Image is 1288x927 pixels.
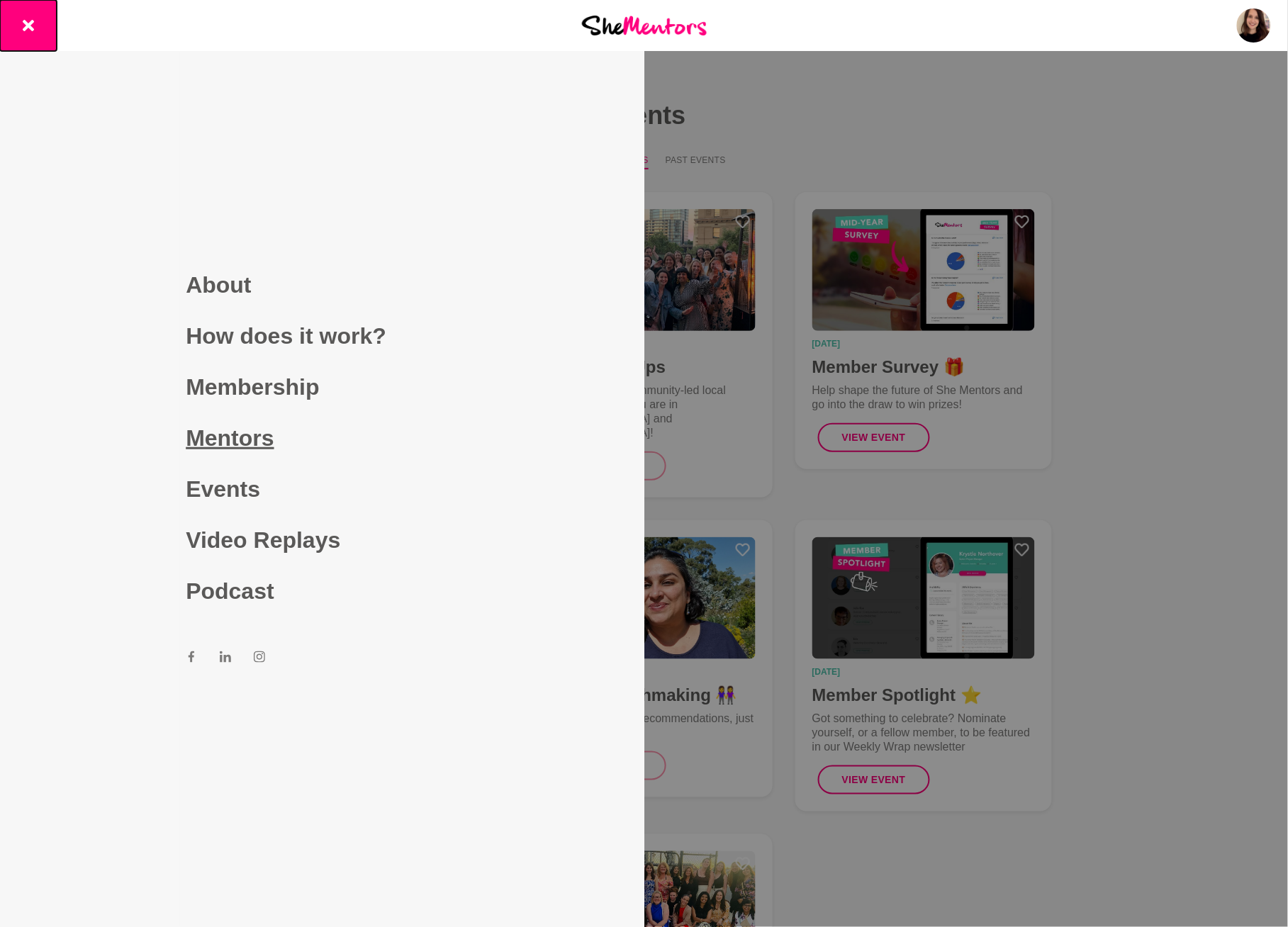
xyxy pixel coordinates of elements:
[186,651,197,668] a: Facebook
[220,651,231,668] a: LinkedIn
[186,412,458,463] a: Mentors
[1237,9,1271,43] img: Ali Adey
[186,463,458,515] a: Events
[186,310,458,361] a: How does it work?
[254,651,265,668] a: Instagram
[186,515,458,566] a: Video Replays
[186,259,458,310] a: About
[186,566,458,617] a: Podcast
[582,16,707,35] img: She Mentors Logo
[186,361,458,412] a: Membership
